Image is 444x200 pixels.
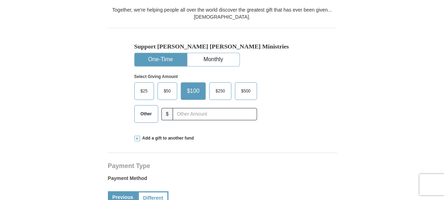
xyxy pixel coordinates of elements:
span: $500 [238,86,254,96]
span: $250 [212,86,229,96]
button: One-Time [135,53,187,66]
span: Other [137,109,155,119]
span: $100 [184,86,203,96]
span: $25 [137,86,151,96]
input: Other Amount [173,108,257,120]
div: Together, we're helping people all over the world discover the greatest gift that has ever been g... [108,6,336,20]
button: Monthly [187,53,239,66]
h5: Support [PERSON_NAME] [PERSON_NAME] Ministries [134,43,310,50]
span: $ [161,108,173,120]
span: Add a gift to another fund [140,135,194,141]
label: Payment Method [108,175,336,185]
h4: Payment Type [108,163,336,169]
span: $50 [160,86,174,96]
strong: Select Giving Amount [134,74,178,79]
